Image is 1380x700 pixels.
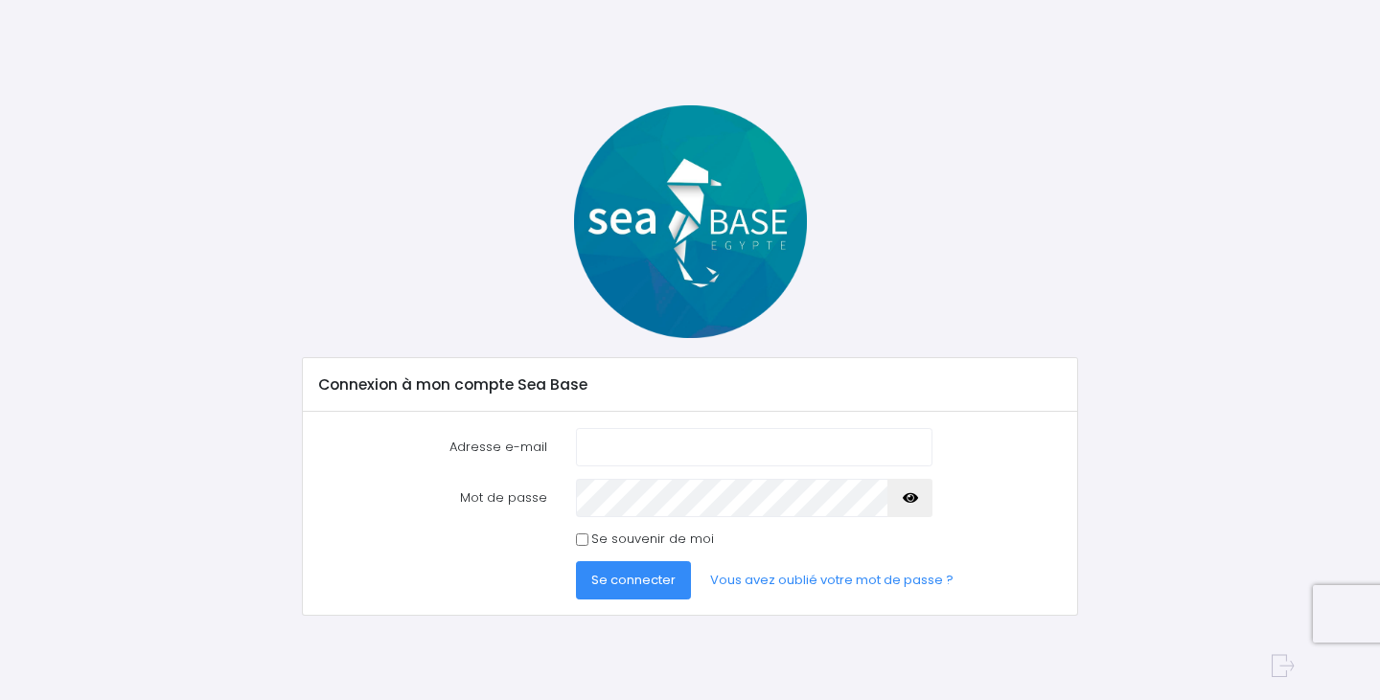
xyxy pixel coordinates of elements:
label: Se souvenir de moi [591,530,714,549]
button: Se connecter [576,561,691,599]
span: Se connecter [591,571,676,589]
div: Connexion à mon compte Sea Base [303,358,1077,412]
label: Mot de passe [304,479,561,517]
label: Adresse e-mail [304,428,561,466]
a: Vous avez oublié votre mot de passe ? [695,561,969,599]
